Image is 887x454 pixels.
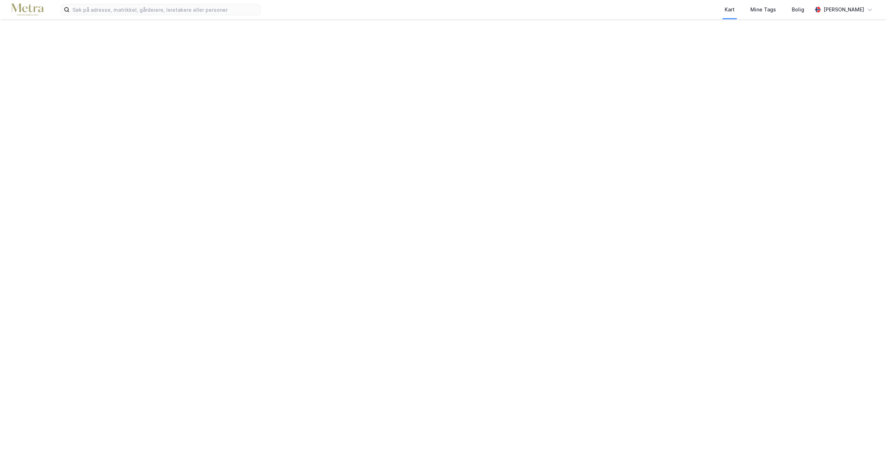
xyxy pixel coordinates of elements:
img: metra-logo.256734c3b2bbffee19d4.png [11,4,44,16]
input: Søk på adresse, matrikkel, gårdeiere, leietakere eller personer [70,4,260,15]
div: [PERSON_NAME] [823,5,864,14]
div: Bolig [792,5,804,14]
div: Kart [725,5,735,14]
div: Mine Tags [750,5,776,14]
